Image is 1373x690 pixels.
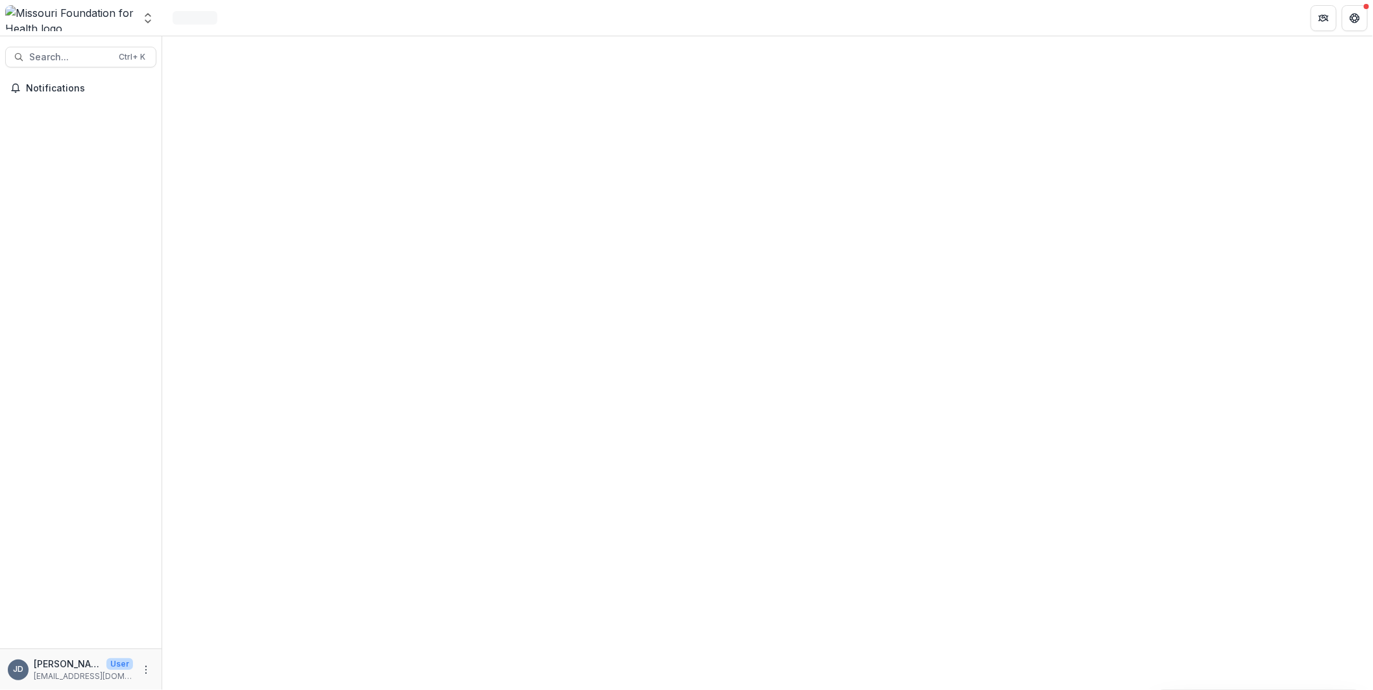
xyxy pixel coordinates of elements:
[5,78,156,99] button: Notifications
[13,665,23,674] div: Jessica Daugherty
[138,662,154,678] button: More
[34,671,133,682] p: [EMAIL_ADDRESS][DOMAIN_NAME]
[1342,5,1368,31] button: Get Help
[5,47,156,67] button: Search...
[1311,5,1337,31] button: Partners
[5,5,134,31] img: Missouri Foundation for Health logo
[167,8,223,27] nav: breadcrumb
[139,5,157,31] button: Open entity switcher
[34,657,101,671] p: [PERSON_NAME]
[106,658,133,670] p: User
[116,50,148,64] div: Ctrl + K
[26,83,151,94] span: Notifications
[29,52,111,63] span: Search...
